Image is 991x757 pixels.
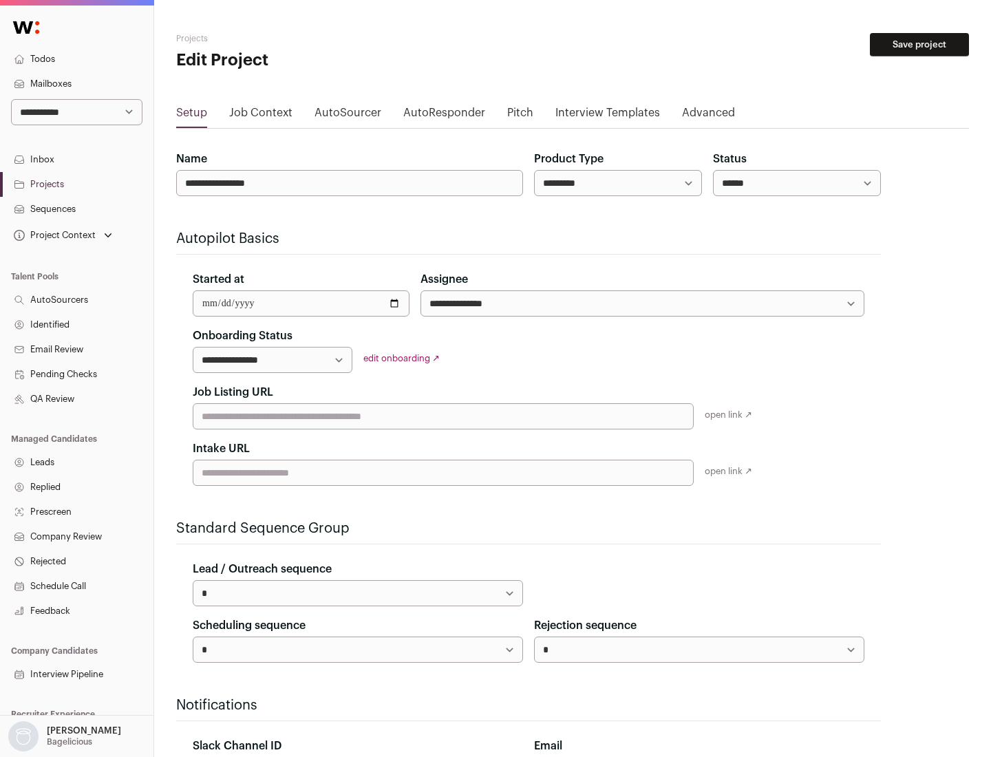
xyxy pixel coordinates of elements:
[176,151,207,167] label: Name
[193,328,292,344] label: Onboarding Status
[6,14,47,41] img: Wellfound
[403,105,485,127] a: AutoResponder
[193,561,332,577] label: Lead / Outreach sequence
[176,229,881,248] h2: Autopilot Basics
[6,721,124,751] button: Open dropdown
[193,271,244,288] label: Started at
[315,105,381,127] a: AutoSourcer
[176,50,440,72] h1: Edit Project
[47,725,121,736] p: [PERSON_NAME]
[870,33,969,56] button: Save project
[682,105,735,127] a: Advanced
[420,271,468,288] label: Assignee
[555,105,660,127] a: Interview Templates
[713,151,747,167] label: Status
[176,105,207,127] a: Setup
[11,226,115,245] button: Open dropdown
[193,617,306,634] label: Scheduling sequence
[534,151,604,167] label: Product Type
[176,33,440,44] h2: Projects
[534,738,864,754] div: Email
[229,105,292,127] a: Job Context
[176,519,881,538] h2: Standard Sequence Group
[193,384,273,401] label: Job Listing URL
[47,736,92,747] p: Bagelicious
[176,696,881,715] h2: Notifications
[193,440,250,457] label: Intake URL
[363,354,440,363] a: edit onboarding ↗
[193,738,281,754] label: Slack Channel ID
[11,230,96,241] div: Project Context
[507,105,533,127] a: Pitch
[534,617,637,634] label: Rejection sequence
[8,721,39,751] img: nopic.png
